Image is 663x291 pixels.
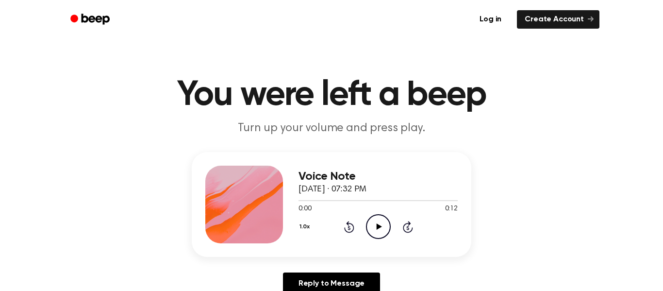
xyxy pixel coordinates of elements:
h3: Voice Note [298,170,458,183]
a: Beep [64,10,118,29]
button: 1.0x [298,219,313,235]
p: Turn up your volume and press play. [145,120,518,137]
a: Create Account [517,10,599,29]
span: 0:12 [445,204,458,214]
h1: You were left a beep [83,78,580,113]
span: 0:00 [298,204,311,214]
span: [DATE] · 07:32 PM [298,185,366,194]
a: Log in [470,8,511,31]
